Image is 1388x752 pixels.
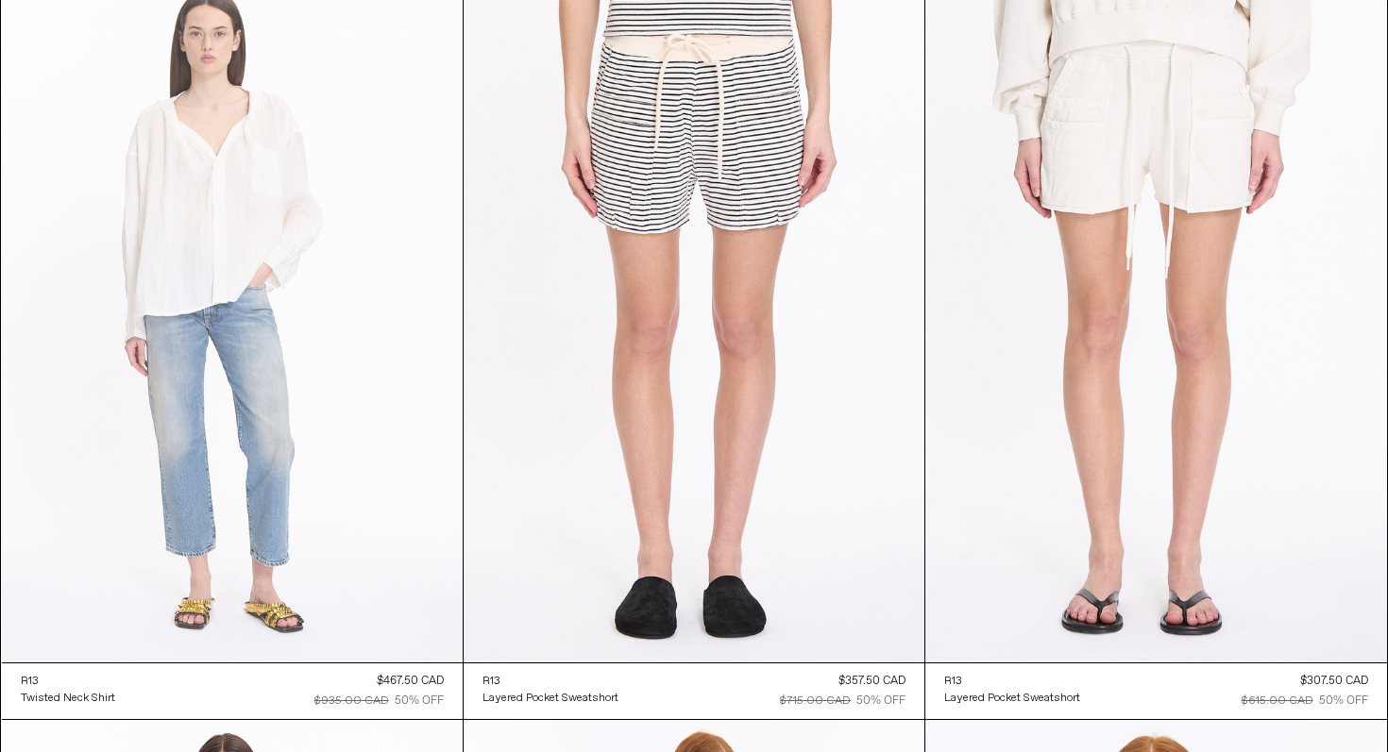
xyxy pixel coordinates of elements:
[21,691,115,707] div: Twisted Neck Shirt
[21,674,39,690] div: R13
[21,673,115,690] a: R13
[482,690,618,707] a: Layered Pocket Sweatshort
[482,691,618,707] div: Layered Pocket Sweatshort
[482,673,618,690] a: R13
[856,693,906,710] div: 50% OFF
[780,693,851,710] div: $715.00 CAD
[395,693,444,710] div: 50% OFF
[1242,693,1313,710] div: $615.00 CAD
[377,673,444,690] div: $467.50 CAD
[944,673,1080,690] a: R13
[944,690,1080,707] a: Layered Pocket Sweatshort
[1300,673,1368,690] div: $307.50 CAD
[838,673,906,690] div: $357.50 CAD
[482,674,500,690] div: R13
[944,674,962,690] div: R13
[314,693,389,710] div: $935.00 CAD
[21,690,115,707] a: Twisted Neck Shirt
[1319,693,1368,710] div: 50% OFF
[944,691,1080,707] div: Layered Pocket Sweatshort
